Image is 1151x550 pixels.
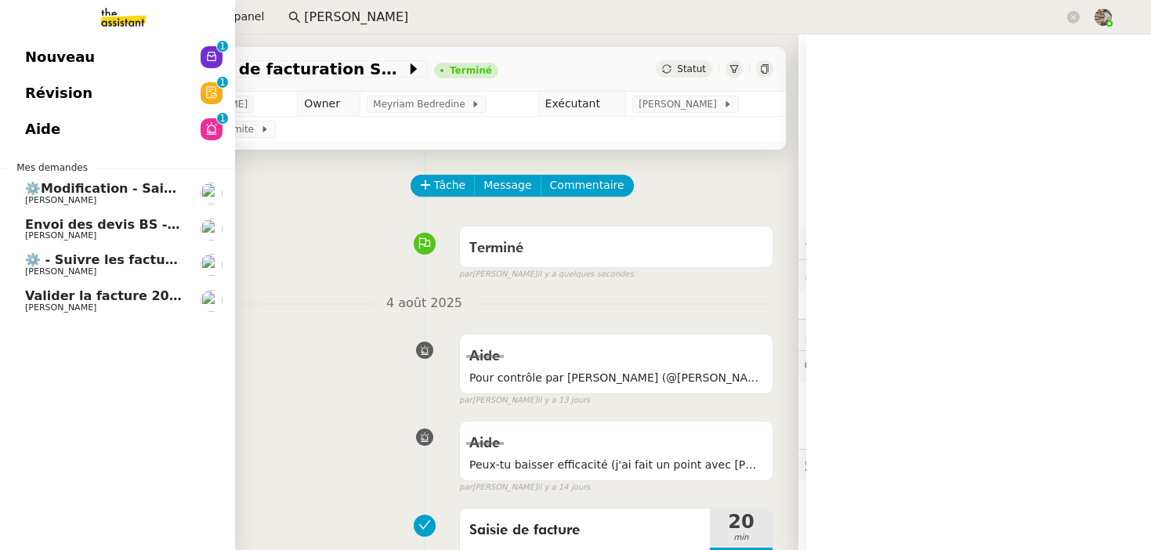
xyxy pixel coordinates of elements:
span: Commentaire [550,176,624,194]
span: il y a quelques secondes [537,268,634,281]
img: 388bd129-7e3b-4cb1-84b4-92a3d763e9b7 [1095,9,1112,26]
span: par [459,268,472,281]
span: [PERSON_NAME] [639,96,722,112]
span: Aide [469,436,500,450]
span: [PERSON_NAME] [25,302,96,313]
img: users%2FHIWaaSoTa5U8ssS5t403NQMyZZE3%2Favatar%2Fa4be050e-05fa-4f28-bbe7-e7e8e4788720 [201,290,223,312]
div: 💬Commentaires 1 [798,351,1151,382]
span: Message [483,176,531,194]
span: ⚙️ - Suivre les factures d'exploitation [25,252,289,267]
img: users%2FHIWaaSoTa5U8ssS5t403NQMyZZE3%2Favatar%2Fa4be050e-05fa-4f28-bbe7-e7e8e4788720 [201,254,223,276]
span: Aide [469,349,500,364]
img: users%2FHIWaaSoTa5U8ssS5t403NQMyZZE3%2Favatar%2Fa4be050e-05fa-4f28-bbe7-e7e8e4788720 [201,183,223,204]
span: ⚙️ [805,235,886,253]
span: 4 août 2025 [374,293,475,314]
span: 🔐 [805,266,907,284]
button: Message [474,175,541,197]
small: [PERSON_NAME] [459,268,634,281]
img: users%2FHIWaaSoTa5U8ssS5t403NQMyZZE3%2Favatar%2Fa4be050e-05fa-4f28-bbe7-e7e8e4788720 [201,219,223,241]
span: Tâche [434,176,466,194]
span: Aide [25,118,60,141]
div: ⚙️Procédures [798,229,1151,259]
span: min [710,531,773,545]
span: Nouveau [25,45,95,69]
small: [PERSON_NAME] [459,481,590,494]
td: Owner [298,92,360,117]
span: Mes demandes [7,160,97,175]
span: [Dalkia] Données de facturation SDC RESIDENCE LE TRIMARAN pour la facture 0001 R VEZSS5 du [DATE]... [81,61,406,77]
span: Peux-tu baisser efficacité (j'ai fait un point avec [PERSON_NAME] en même temps au tél) + donner ... [469,456,763,474]
span: [PERSON_NAME] [25,266,96,277]
nz-badge-sup: 1 [217,113,228,124]
span: Pour contrôle par [PERSON_NAME] (@[PERSON_NAME] je ne sais pas si tu l'avais vérifiée celle-ci) [469,369,763,387]
span: 🕵️ [805,458,1001,471]
p: 1 [219,41,226,55]
span: [PERSON_NAME] [25,195,96,205]
td: Exécutant [538,92,626,117]
p: 1 [219,77,226,91]
span: 💬 [805,360,933,372]
span: Valider la facture 202506Z161149 [25,288,266,303]
span: par [459,481,472,494]
button: Tâche [411,175,476,197]
span: Statut [677,63,706,74]
div: 🕵️Autres demandes en cours 8 [798,450,1151,480]
div: ⏲️Tâches 20:39 7actions [798,320,1151,350]
small: [PERSON_NAME] [459,394,590,407]
span: Meyriam Bedredine [373,96,471,112]
span: Terminé [469,241,523,255]
span: il y a 13 jours [537,394,591,407]
span: par [459,394,472,407]
span: [PERSON_NAME] [25,230,96,241]
nz-badge-sup: 1 [217,77,228,88]
div: Terminé [450,66,492,75]
button: Commentaire [541,175,634,197]
p: 1 [219,113,226,127]
input: Rechercher [304,7,1064,28]
span: Saisie de facture [469,519,700,542]
span: Envoi des devis BS - 2025 [25,217,207,232]
span: ⚙️Modification - Saisie et suivi des devis sur [DATE] (temporaire) [25,181,485,196]
span: Révision [25,81,92,105]
span: ⏲️ [805,328,993,341]
div: 🔐Données client [798,260,1151,291]
span: il y a 14 jours [537,481,591,494]
nz-badge-sup: 1 [217,41,228,52]
span: 20 [710,512,773,531]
